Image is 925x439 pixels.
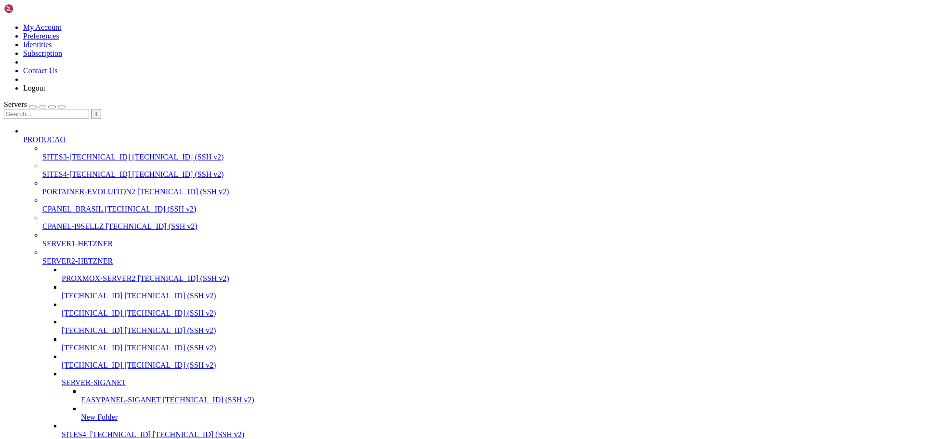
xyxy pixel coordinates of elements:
[62,378,921,387] a: SERVER-SIGANET
[23,135,66,144] span: PRODUCAO
[81,387,921,404] li: EASYPANEL-SIGANET [TECHNICAL_ID] (SSH v2)
[124,292,216,300] span: [TECHNICAL_ID] (SSH v2)
[62,274,921,283] a: PROXMOX-SERVER2 [TECHNICAL_ID] (SSH v2)
[81,413,118,421] span: New Folder
[42,205,103,213] span: CPANEL_BRASIL
[42,144,921,161] li: SITES3-[TECHNICAL_ID] [TECHNICAL_ID] (SSH v2)
[23,84,45,92] a: Logout
[42,222,921,231] a: CPANEL-I9SELLZ [TECHNICAL_ID] (SSH v2)
[62,309,122,317] span: [TECHNICAL_ID]
[91,109,101,119] button: 
[81,396,921,404] a: EASYPANEL-SIGANET [TECHNICAL_ID] (SSH v2)
[62,422,921,439] li: SITES4_[TECHNICAL_ID] [TECHNICAL_ID] (SSH v2)
[124,344,216,352] span: [TECHNICAL_ID] (SSH v2)
[42,239,113,248] span: SERVER1-HETZNER
[42,196,921,213] li: CPANEL_BRASIL [TECHNICAL_ID] (SSH v2)
[42,257,113,265] span: SERVER2-HETZNER
[81,396,160,404] span: EASYPANEL-SIGANET
[23,49,62,57] a: Subscription
[42,222,104,230] span: CPANEL-I9SELLZ
[81,404,921,422] li: New Folder
[23,40,52,49] a: Identities
[153,430,244,439] span: [TECHNICAL_ID] (SSH v2)
[106,222,197,230] span: [TECHNICAL_ID] (SSH v2)
[62,344,921,352] a: [TECHNICAL_ID] [TECHNICAL_ID] (SSH v2)
[62,292,921,300] a: [TECHNICAL_ID] [TECHNICAL_ID] (SSH v2)
[62,266,921,283] li: PROXMOX-SERVER2 [TECHNICAL_ID] (SSH v2)
[23,67,58,75] a: Contact Us
[62,370,921,422] li: SERVER-SIGANET
[62,430,151,439] span: SITES4_[TECHNICAL_ID]
[62,352,921,370] li: [TECHNICAL_ID] [TECHNICAL_ID] (SSH v2)
[62,361,122,369] span: [TECHNICAL_ID]
[23,135,921,144] a: PRODUCAO
[42,187,921,196] a: PORTAINER-EVOLUITON2 [TECHNICAL_ID] (SSH v2)
[42,153,921,161] a: SITES3-[TECHNICAL_ID] [TECHNICAL_ID] (SSH v2)
[137,274,229,282] span: [TECHNICAL_ID] (SSH v2)
[23,32,59,40] a: Preferences
[62,326,122,334] span: [TECHNICAL_ID]
[42,170,921,179] a: SITES4-[TECHNICAL_ID] [TECHNICAL_ID] (SSH v2)
[4,100,27,108] span: Servers
[62,283,921,300] li: [TECHNICAL_ID] [TECHNICAL_ID] (SSH v2)
[42,213,921,231] li: CPANEL-I9SELLZ [TECHNICAL_ID] (SSH v2)
[132,153,224,161] span: [TECHNICAL_ID] (SSH v2)
[42,161,921,179] li: SITES4-[TECHNICAL_ID] [TECHNICAL_ID] (SSH v2)
[62,300,921,318] li: [TECHNICAL_ID] [TECHNICAL_ID] (SSH v2)
[23,23,62,31] a: My Account
[42,257,921,266] a: SERVER2-HETZNER
[62,292,122,300] span: [TECHNICAL_ID]
[4,100,66,108] a: Servers
[132,170,224,178] span: [TECHNICAL_ID] (SSH v2)
[42,170,130,178] span: SITES4-[TECHNICAL_ID]
[42,187,135,196] span: PORTAINER-EVOLUITON2
[42,179,921,196] li: PORTAINER-EVOLUITON2 [TECHNICAL_ID] (SSH v2)
[62,309,921,318] a: [TECHNICAL_ID] [TECHNICAL_ID] (SSH v2)
[62,335,921,352] li: [TECHNICAL_ID] [TECHNICAL_ID] (SSH v2)
[42,231,921,248] li: SERVER1-HETZNER
[62,344,122,352] span: [TECHNICAL_ID]
[62,378,126,386] span: SERVER-SIGANET
[62,274,135,282] span: PROXMOX-SERVER2
[124,309,216,317] span: [TECHNICAL_ID] (SSH v2)
[124,361,216,369] span: [TECHNICAL_ID] (SSH v2)
[62,318,921,335] li: [TECHNICAL_ID] [TECHNICAL_ID] (SSH v2)
[162,396,254,404] span: [TECHNICAL_ID] (SSH v2)
[42,239,921,248] a: SERVER1-HETZNER
[4,4,59,13] img: Shellngn
[62,326,921,335] a: [TECHNICAL_ID] [TECHNICAL_ID] (SSH v2)
[4,109,89,119] input: Search...
[62,361,921,370] a: [TECHNICAL_ID] [TECHNICAL_ID] (SSH v2)
[95,110,97,118] span: 
[62,430,921,439] a: SITES4_[TECHNICAL_ID] [TECHNICAL_ID] (SSH v2)
[42,153,130,161] span: SITES3-[TECHNICAL_ID]
[81,413,921,422] a: New Folder
[137,187,229,196] span: [TECHNICAL_ID] (SSH v2)
[42,205,921,213] a: CPANEL_BRASIL [TECHNICAL_ID] (SSH v2)
[105,205,196,213] span: [TECHNICAL_ID] (SSH v2)
[124,326,216,334] span: [TECHNICAL_ID] (SSH v2)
